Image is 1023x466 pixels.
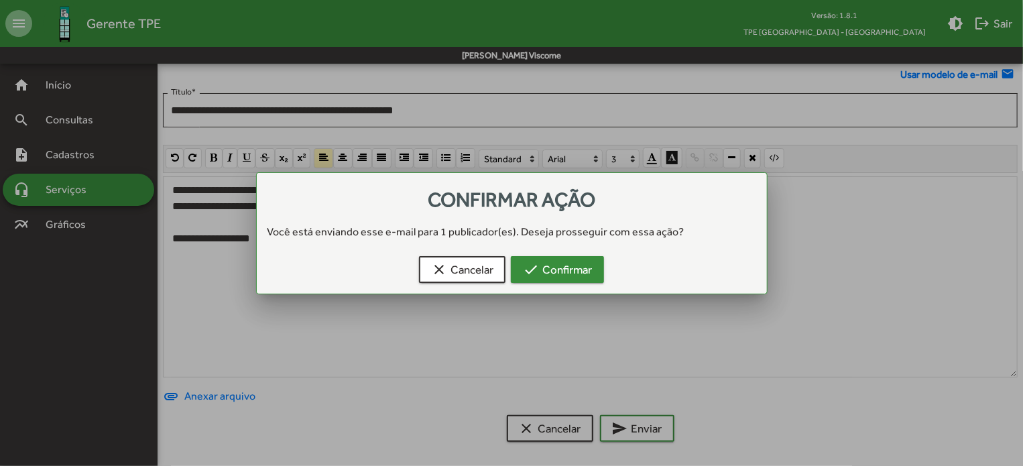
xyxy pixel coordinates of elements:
button: Confirmar [511,256,604,283]
div: Você está enviando esse e-mail para 1 publicador(es). Deseja prosseguir com essa ação? [257,224,767,240]
span: Confirmar [523,257,592,282]
mat-icon: clear [431,261,447,278]
span: Cancelar [431,257,493,282]
span: Confirmar ação [428,188,595,211]
button: Cancelar [419,256,505,283]
mat-icon: check [523,261,539,278]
